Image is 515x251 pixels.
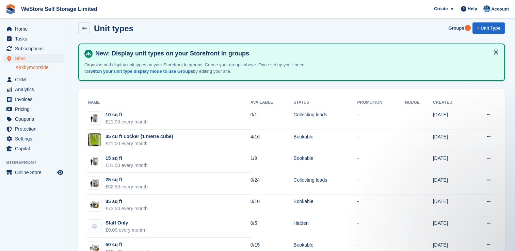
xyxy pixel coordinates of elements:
td: [DATE] [433,130,470,151]
div: £52.50 every month [106,183,148,190]
span: CRM [15,75,56,84]
td: - [357,195,405,216]
th: Promotion [357,97,405,108]
th: Name [86,97,251,108]
a: menu [3,104,64,114]
a: menu [3,114,64,124]
td: [DATE] [433,216,470,238]
td: Bookable [293,195,357,216]
div: £31.50 every month [106,162,148,169]
td: Bookable [293,130,357,151]
td: 0/24 [251,173,294,195]
td: - [357,108,405,130]
img: 10-sqft-unit.jpg [88,113,101,123]
span: Help [468,5,477,12]
a: menu [3,24,64,34]
div: Staff Only [106,219,145,227]
div: £21.00 every month [106,140,173,147]
td: Bookable [293,151,357,173]
span: Protection [15,124,56,134]
td: - [357,151,405,173]
td: - [357,216,405,238]
img: stora-icon-8386f47178a22dfd0bd8f6a31ec36ba5ce8667c1dd55bd0f319d3a0aa187defe.svg [5,4,16,14]
span: Online Store [15,168,56,177]
div: Tooltip anchor [465,25,471,31]
td: 1/9 [251,151,294,173]
a: menu [3,95,64,104]
a: Groups [446,22,467,34]
div: 25 sq ft [106,176,148,183]
a: Preview store [56,168,64,177]
td: Collecting leads [293,108,357,130]
span: Capital [15,144,56,153]
span: Create [434,5,448,12]
th: Available [251,97,294,108]
span: Subscriptions [15,44,56,53]
div: 15 sq ft [106,155,148,162]
th: Nudge [405,97,433,108]
img: 35-sqft-unit.jpg [88,200,101,210]
td: 0/1 [251,108,294,130]
span: Invoices [15,95,56,104]
a: menu [3,54,64,63]
a: menu [3,75,64,84]
a: menu [3,144,64,153]
td: [DATE] [433,151,470,173]
div: £21.00 every month [106,118,148,125]
td: 4/16 [251,130,294,151]
img: IMG_1063%20(2).jpg [88,133,101,146]
a: switch your unit type display mode to use Groups [88,69,193,74]
div: 50 sq ft [106,241,150,248]
span: Account [491,6,509,13]
p: Organise and display unit types on your Storefront in groups. Create your groups above. Once set ... [84,62,323,75]
a: menu [3,34,64,44]
a: + Unit Type [472,22,505,34]
img: 15-sqft-unit.jpg [88,156,101,166]
span: Storefront [6,159,68,166]
a: menu [3,44,64,53]
span: Coupons [15,114,56,124]
div: 35 sq ft [106,198,148,205]
td: 0/5 [251,216,294,238]
span: Home [15,24,56,34]
td: [DATE] [433,173,470,195]
img: 25-sqft-unit.jpg [88,178,101,188]
td: Hidden [293,216,357,238]
a: Kirkbymoorside [16,64,64,71]
span: Sites [15,54,56,63]
span: Pricing [15,104,56,114]
a: menu [3,168,64,177]
td: Collecting leads [293,173,357,195]
div: £0.00 every month [106,227,145,234]
span: Tasks [15,34,56,44]
h4: New: Display unit types on your Storefront in groups [93,50,499,57]
td: - [357,173,405,195]
a: WeStore Self Storage Limited [18,3,100,15]
a: menu [3,134,64,144]
a: menu [3,85,64,94]
span: Settings [15,134,56,144]
a: menu [3,124,64,134]
th: Status [293,97,357,108]
h2: Unit types [94,24,133,33]
img: blank-unit-type-icon-ffbac7b88ba66c5e286b0e438baccc4b9c83835d4c34f86887a83fc20ec27e7b.svg [88,220,101,233]
div: 10 sq ft [106,111,148,118]
span: Analytics [15,85,56,94]
div: £73.50 every month [106,205,148,212]
td: - [357,130,405,151]
div: 35 cu ft Locker (1 metre cube) [106,133,173,140]
td: 0/10 [251,195,294,216]
td: [DATE] [433,108,470,130]
th: Created [433,97,470,108]
img: Joanne Goff [483,5,490,12]
td: [DATE] [433,195,470,216]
